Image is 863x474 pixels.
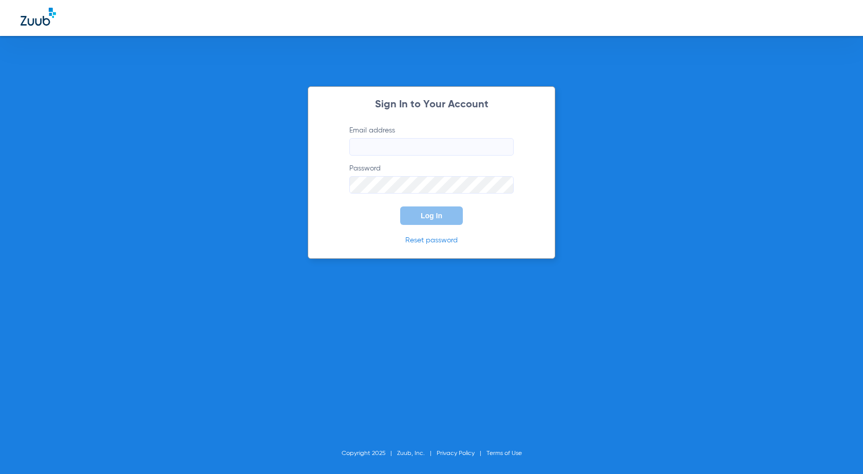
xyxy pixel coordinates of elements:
[349,138,514,156] input: Email address
[400,206,463,225] button: Log In
[334,100,529,110] h2: Sign In to Your Account
[421,212,442,220] span: Log In
[349,176,514,194] input: Password
[21,8,56,26] img: Zuub Logo
[437,450,475,457] a: Privacy Policy
[486,450,522,457] a: Terms of Use
[405,237,458,244] a: Reset password
[349,125,514,156] label: Email address
[349,163,514,194] label: Password
[342,448,397,459] li: Copyright 2025
[397,448,437,459] li: Zuub, Inc.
